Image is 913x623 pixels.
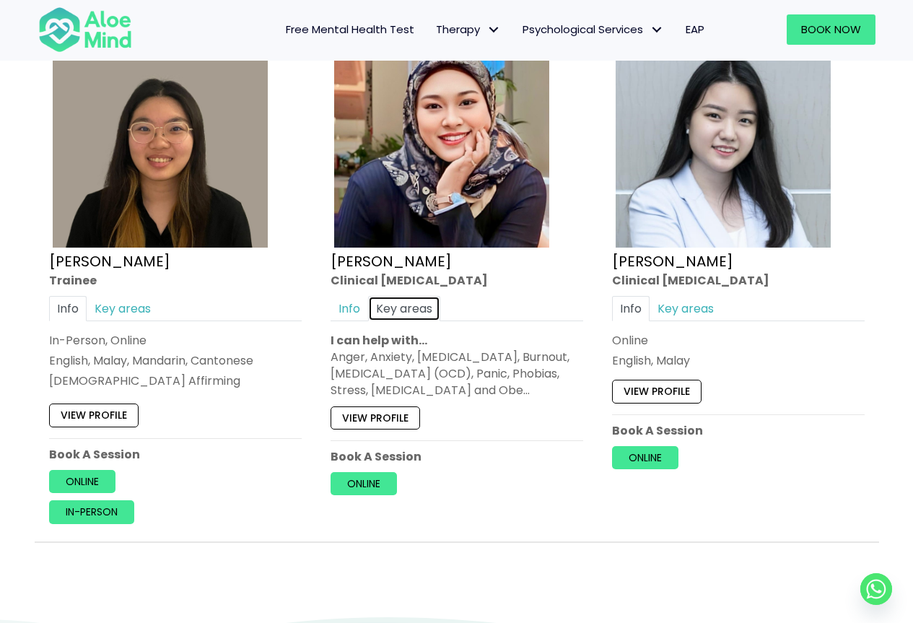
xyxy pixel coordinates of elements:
a: View profile [331,406,420,429]
a: Online [612,445,678,469]
a: [PERSON_NAME] [331,250,452,271]
p: English, Malay, Mandarin, Cantonese [49,352,302,369]
a: TherapyTherapy: submenu [425,14,512,45]
a: EAP [675,14,715,45]
span: Psychological Services: submenu [647,19,668,40]
span: Free Mental Health Test [286,22,414,37]
img: Yen Li Clinical Psychologist [616,32,831,248]
a: Online [49,470,115,493]
a: Info [331,295,368,321]
a: Info [612,295,650,321]
a: [PERSON_NAME] [612,250,733,271]
img: Yasmin Clinical Psychologist [334,32,549,248]
div: Clinical [MEDICAL_DATA] [612,271,865,288]
span: Therapy [436,22,501,37]
div: In-Person, Online [49,331,302,348]
nav: Menu [151,14,715,45]
span: Therapy: submenu [484,19,504,40]
a: View profile [612,380,702,403]
a: Whatsapp [860,573,892,605]
a: View profile [49,404,139,427]
a: Book Now [787,14,875,45]
p: Book A Session [612,422,865,438]
span: Psychological Services [523,22,664,37]
a: Key areas [368,295,440,321]
p: Book A Session [331,448,583,465]
img: Profile – Xin Yi [53,32,268,248]
p: I can help with… [331,331,583,348]
div: Clinical [MEDICAL_DATA] [331,271,583,288]
span: EAP [686,22,704,37]
span: Book Now [801,22,861,37]
p: English, Malay [612,352,865,369]
div: [DEMOGRAPHIC_DATA] Affirming [49,373,302,389]
div: Online [612,331,865,348]
div: Trainee [49,271,302,288]
p: Book A Session [49,445,302,462]
img: Aloe mind Logo [38,6,132,53]
a: Psychological ServicesPsychological Services: submenu [512,14,675,45]
a: Free Mental Health Test [275,14,425,45]
a: [PERSON_NAME] [49,250,170,271]
a: In-person [49,500,134,523]
div: Anger, Anxiety, [MEDICAL_DATA], Burnout, [MEDICAL_DATA] (OCD), Panic, Phobias, Stress, [MEDICAL_D... [331,349,583,399]
a: Info [49,295,87,321]
a: Online [331,472,397,495]
a: Key areas [87,295,159,321]
a: Key areas [650,295,722,321]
